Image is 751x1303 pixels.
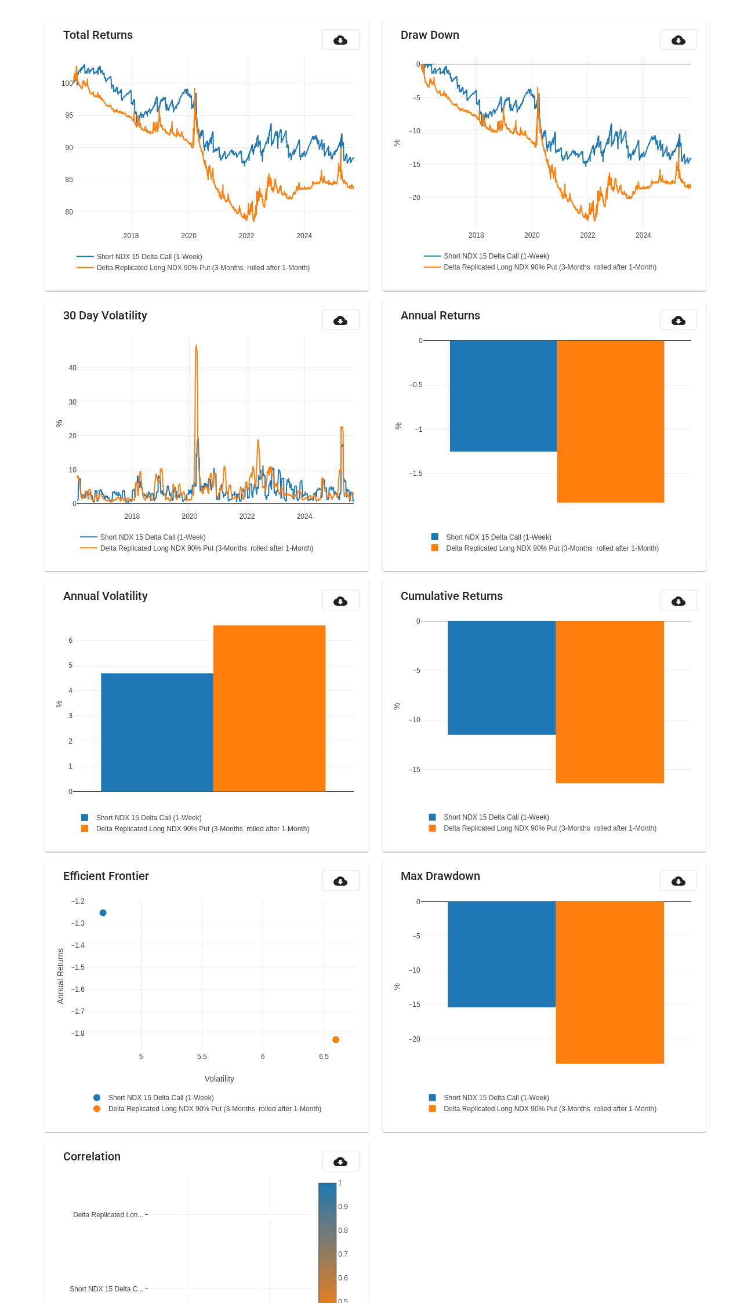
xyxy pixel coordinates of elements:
mat-card-title: Annual Volatility [63,590,148,602]
mat-icon: cloud_download [672,594,685,608]
mat-icon: cloud_download [672,33,685,47]
mat-card-title: Max Drawdown [401,871,481,882]
mat-card-title: Total Returns [63,29,133,41]
mat-card-title: Cumulative Returns [401,590,503,602]
mat-card-title: Correlation [63,1151,121,1163]
mat-icon: cloud_download [334,594,348,608]
mat-card-title: Draw Down [401,29,460,41]
mat-card-title: 30 Day Volatility [63,310,147,321]
mat-icon: cloud_download [672,875,685,889]
mat-icon: cloud_download [334,1155,348,1169]
mat-icon: cloud_download [334,33,348,47]
mat-card-title: Efficient Frontier [63,871,149,882]
mat-icon: cloud_download [334,875,348,889]
mat-icon: cloud_download [672,314,685,327]
mat-card-title: Annual Returns [401,310,481,321]
mat-icon: cloud_download [334,314,348,327]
